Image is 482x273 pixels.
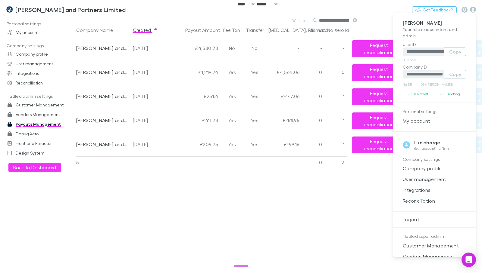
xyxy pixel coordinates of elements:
a: In DB ([PERSON_NAME]) [415,81,454,88]
a: In DB [403,81,413,88]
span: Company profile [398,165,471,172]
p: Your role is accountant and admin . [403,26,466,39]
p: Company settings [403,156,466,163]
button: Copy [444,70,466,78]
span: User management [398,176,471,183]
span: Vendors Management [398,253,471,260]
span: Customer Management [398,242,471,249]
p: Hudled super admin [403,233,466,240]
button: Copy [444,48,466,56]
p: [PERSON_NAME] [403,20,466,26]
a: Firebase [403,57,418,64]
p: Personal settings [403,108,466,115]
p: UserID [403,41,466,48]
span: Reconciliation [398,197,471,204]
div: Open Intercom Messenger [462,253,476,267]
span: My account [398,117,471,124]
p: Your accounting firm [414,146,449,151]
p: CompanyID [403,64,466,70]
span: Logout [398,216,471,223]
button: Tracking [435,90,467,98]
strong: Lucicharge [414,140,440,146]
button: Is NotTest [403,90,435,98]
span: Integrations [398,186,471,194]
